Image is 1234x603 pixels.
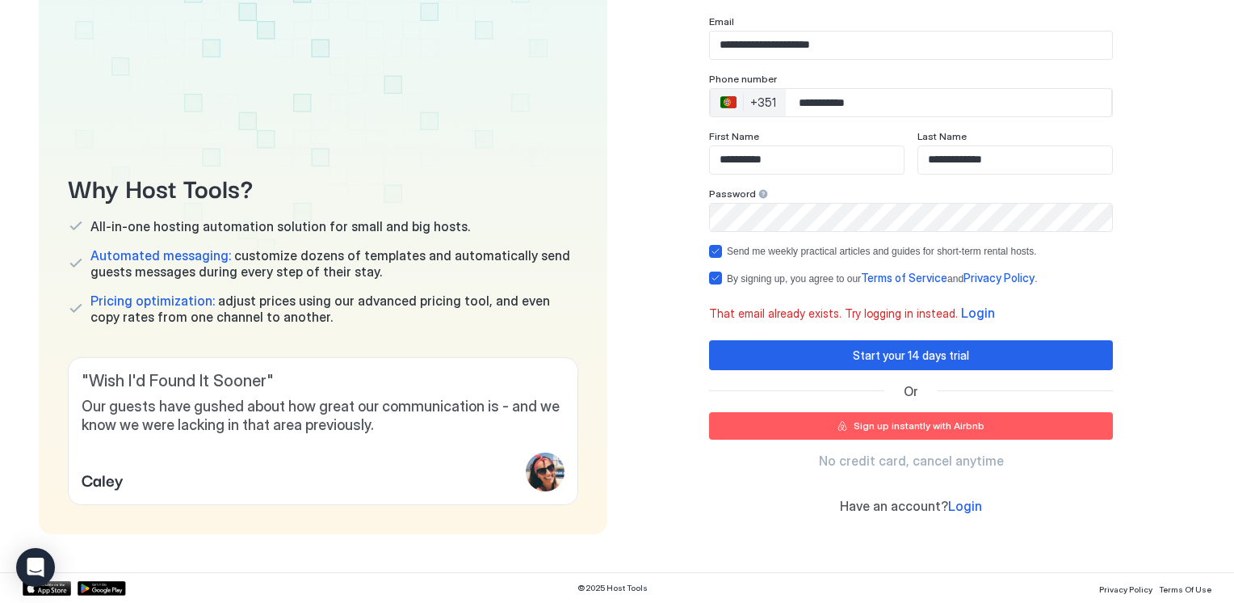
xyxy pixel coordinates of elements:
[854,419,984,433] div: Sign up instantly with Airbnb
[709,245,1113,258] div: optOut
[90,218,470,234] span: All-in-one hosting automation solution for small and big hosts.
[750,95,776,110] div: +351
[727,271,1037,285] div: By signing up, you agree to our and .
[917,130,967,142] span: Last Name
[1159,584,1211,594] span: Terms Of Use
[786,88,1111,117] input: Phone Number input
[90,247,231,264] span: Automated messaging:
[90,247,578,280] span: customize dozens of templates and automatically send guests messages during every step of their s...
[1099,584,1152,594] span: Privacy Policy
[961,305,995,321] span: Login
[82,398,565,434] span: Our guests have gushed about how great our communication is - and we know we were lacking in that...
[918,146,1112,174] input: Input Field
[709,271,1113,285] div: termsPrivacy
[90,293,215,309] span: Pricing optimization:
[68,169,578,205] span: Why Host Tools?
[709,130,759,142] span: First Name
[853,347,969,364] div: Start your 14 days trial
[710,204,1112,231] input: Input Field
[819,453,1004,469] span: No credit card, cancel anytime
[90,293,578,325] span: adjust prices using our advanced pricing tool, and even copy rates from one channel to another.
[709,188,756,200] span: Password
[904,383,918,399] span: Or
[727,246,1037,257] div: Send me weekly practical articles and guides for short-term rental hosts.
[16,548,55,587] div: Open Intercom Messenger
[709,73,777,85] span: Phone number
[709,412,1113,440] button: Sign up instantly with Airbnb
[710,146,904,174] input: Input Field
[961,306,995,320] a: Login
[948,498,982,515] a: Login
[963,271,1035,285] span: Privacy Policy
[720,93,737,112] div: 🇵🇹
[82,467,124,491] span: Caley
[709,15,734,27] span: Email
[861,272,947,285] a: Terms of Service
[840,498,948,514] span: Have an account?
[23,581,71,596] a: App Store
[861,271,947,285] span: Terms of Service
[78,581,126,596] a: Google Play Store
[1159,580,1211,597] a: Terms Of Use
[709,340,1113,370] button: Start your 14 days trial
[963,272,1035,285] a: Privacy Policy
[711,89,786,116] div: Countries button
[82,371,565,391] span: " Wish I'd Found It Sooner "
[709,305,995,321] span: That email already exists. Try logging in instead.
[710,32,1112,59] input: Input Field
[1099,580,1152,597] a: Privacy Policy
[526,453,565,491] div: profile
[577,583,648,593] span: © 2025 Host Tools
